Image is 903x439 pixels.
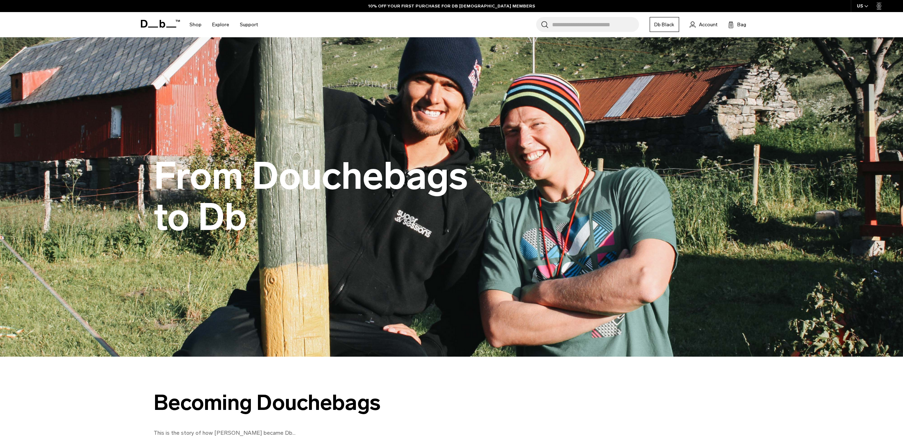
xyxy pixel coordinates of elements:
[737,21,746,28] span: Bag
[368,3,535,9] a: 10% OFF YOUR FIRST PURCHASE FOR DB [DEMOGRAPHIC_DATA] MEMBERS
[728,20,746,29] button: Bag
[154,391,473,415] div: Becoming Douchebags
[212,12,229,37] a: Explore
[184,12,263,37] nav: Main Navigation
[690,20,717,29] a: Account
[650,17,679,32] a: Db Black
[699,21,717,28] span: Account
[189,12,202,37] a: Shop
[154,156,473,238] h1: From Douchebags to Db
[240,12,258,37] a: Support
